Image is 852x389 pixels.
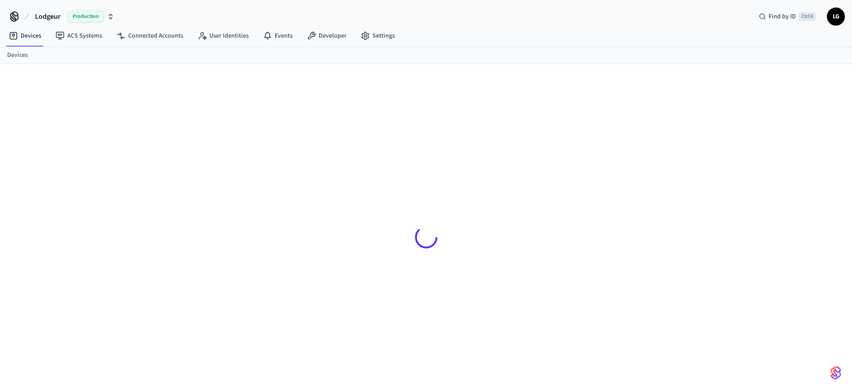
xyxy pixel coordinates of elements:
a: Settings [354,28,402,44]
span: LG [828,9,844,25]
a: ACS Systems [48,28,109,44]
span: Ctrl K [799,12,816,21]
a: Events [256,28,300,44]
span: Find by ID [769,12,796,21]
img: SeamLogoGradient.69752ec5.svg [830,366,841,380]
a: Developer [300,28,354,44]
a: Devices [2,28,48,44]
div: Find by IDCtrl K [752,9,823,25]
a: Connected Accounts [109,28,190,44]
span: Production [68,11,104,22]
span: Lodgeur [35,11,61,22]
button: LG [827,8,845,26]
a: User Identities [190,28,256,44]
a: Devices [7,51,28,60]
